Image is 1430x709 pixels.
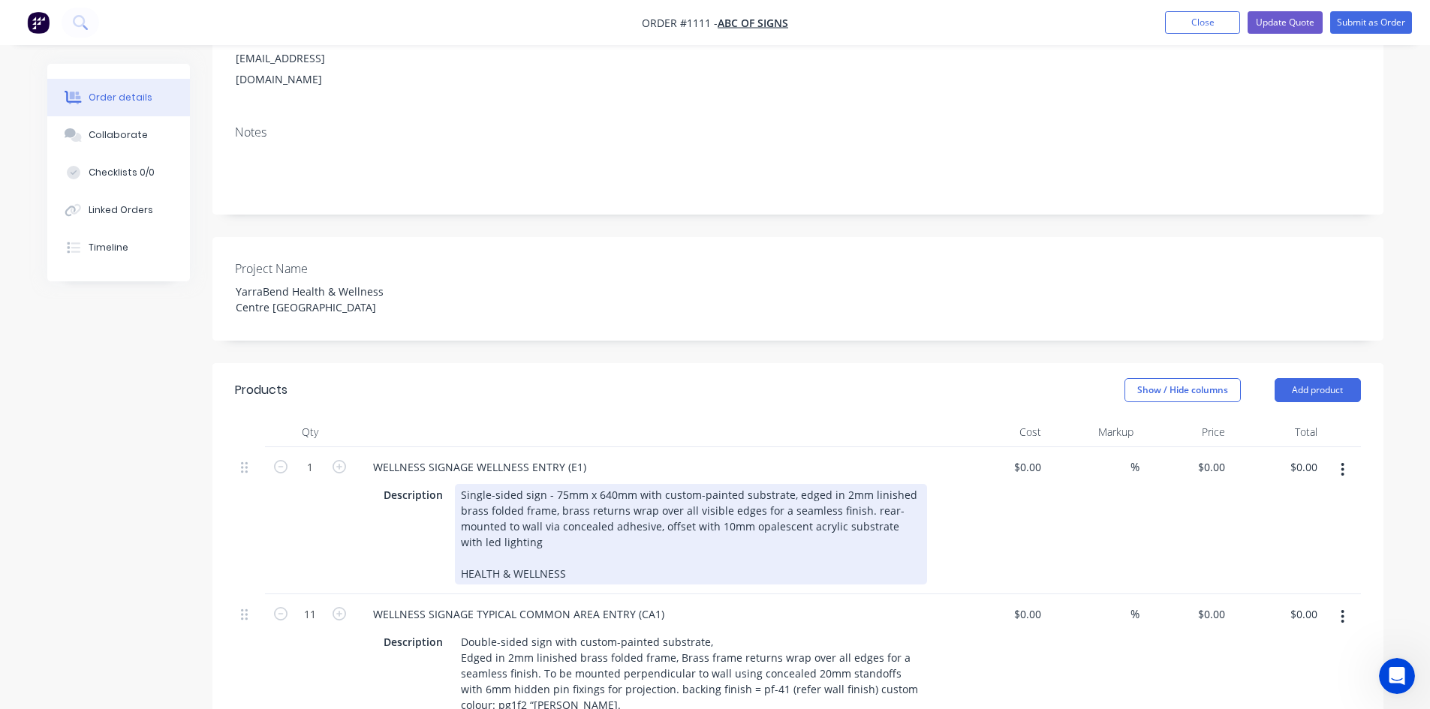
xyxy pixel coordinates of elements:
span: Order #1111 - [642,16,718,30]
span: % [1130,458,1139,476]
div: Description [378,631,449,653]
button: Submit as Order [1330,11,1412,34]
button: Timeline [47,229,190,266]
button: Checklists 0/0 [47,154,190,191]
label: Project Name [235,260,423,278]
button: Add product [1275,378,1361,402]
span: % [1130,605,1139,623]
div: Linked Orders [89,203,153,217]
div: Cost [956,417,1048,447]
button: Order details [47,79,190,116]
div: Products [235,381,288,399]
div: Collaborate [89,128,148,142]
button: Update Quote [1248,11,1323,34]
button: Collaborate [47,116,190,154]
div: Single-sided sign - 75mm x 640mm with custom-painted substrate, edged in 2mm linished brass folde... [455,484,927,584]
div: [PERSON_NAME][EMAIL_ADDRESS][DOMAIN_NAME] [236,27,360,90]
div: Price [1139,417,1232,447]
div: Qty [265,417,355,447]
button: Linked Orders [47,191,190,229]
div: Markup [1047,417,1139,447]
a: ABC Of Signs [718,16,788,30]
div: Total [1231,417,1323,447]
div: WELLNESS SIGNAGE TYPICAL COMMON AREA ENTRY (CA1) [361,603,676,625]
div: Description [378,484,449,506]
div: Timeline [89,241,128,254]
div: YarraBend Health & Wellness Centre [GEOGRAPHIC_DATA] [224,281,411,318]
div: Checklists 0/0 [89,166,155,179]
div: Notes [235,125,1361,140]
iframe: Intercom live chat [1379,658,1415,694]
button: Close [1165,11,1240,34]
div: WELLNESS SIGNAGE WELLNESS ENTRY (E1) [361,456,598,478]
button: Show / Hide columns [1124,378,1241,402]
img: Factory [27,11,50,34]
div: Order details [89,91,152,104]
